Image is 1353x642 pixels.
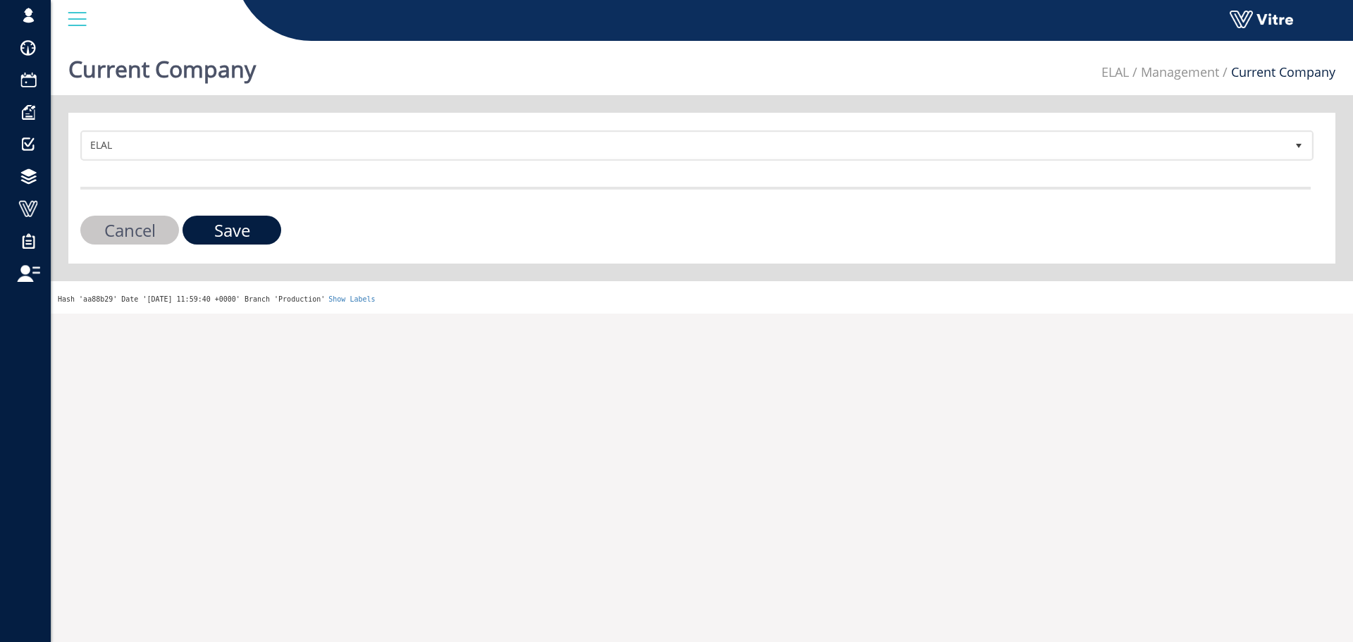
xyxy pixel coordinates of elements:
h1: Current Company [68,35,256,95]
li: Management [1129,63,1219,82]
span: ELAL [82,132,1286,158]
a: Show Labels [328,295,375,303]
input: Save [183,216,281,245]
span: Hash 'aa88b29' Date '[DATE] 11:59:40 +0000' Branch 'Production' [58,295,325,303]
li: Current Company [1219,63,1335,82]
span: select [1286,132,1311,158]
a: ELAL [1101,63,1129,80]
input: Cancel [80,216,179,245]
